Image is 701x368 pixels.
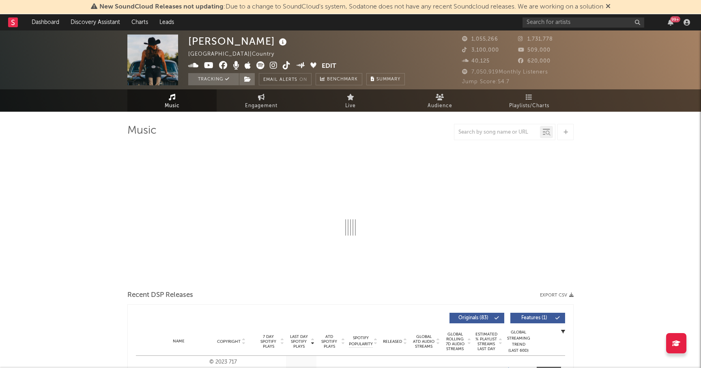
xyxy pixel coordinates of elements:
[349,335,373,347] span: Spotify Popularity
[322,61,336,71] button: Edit
[449,313,504,323] button: Originals(83)
[259,73,312,85] button: Email AlertsOn
[376,77,400,82] span: Summary
[316,73,362,85] a: Benchmark
[217,339,241,344] span: Copyright
[475,332,497,351] span: Estimated % Playlist Streams Last Day
[462,69,548,75] span: 7,050,919 Monthly Listeners
[413,334,435,349] span: Global ATD Audio Streams
[318,334,340,349] span: ATD Spotify Plays
[165,101,180,111] span: Music
[366,73,405,85] button: Summary
[99,4,224,10] span: New SoundCloud Releases not updating
[462,79,510,84] span: Jump Score: 54.7
[299,78,307,82] em: On
[395,89,484,112] a: Audience
[509,101,549,111] span: Playlists/Charts
[444,332,466,351] span: Global Rolling 7D Audio Streams
[127,290,193,300] span: Recent DSP Releases
[523,17,644,28] input: Search for artists
[154,14,180,30] a: Leads
[510,313,565,323] button: Features(1)
[65,14,126,30] a: Discovery Assistant
[306,89,395,112] a: Live
[188,50,284,59] div: [GEOGRAPHIC_DATA] | Country
[462,58,490,64] span: 40,125
[462,37,498,42] span: 1,055,266
[670,16,680,22] div: 99 +
[258,334,279,349] span: 7 Day Spotify Plays
[188,73,239,85] button: Tracking
[518,37,553,42] span: 1,731,778
[217,89,306,112] a: Engagement
[327,75,358,84] span: Benchmark
[245,101,277,111] span: Engagement
[126,14,154,30] a: Charts
[516,316,553,320] span: Features ( 1 )
[668,19,673,26] button: 99+
[99,4,603,10] span: : Due to a change to SoundCloud's system, Sodatone does not have any recent Soundcloud releases. ...
[506,329,531,354] div: Global Streaming Trend (Last 60D)
[484,89,574,112] a: Playlists/Charts
[606,4,611,10] span: Dismiss
[428,101,452,111] span: Audience
[518,48,550,53] span: 509,000
[127,89,217,112] a: Music
[455,316,492,320] span: Originals ( 83 )
[188,35,289,48] div: [PERSON_NAME]
[462,48,499,53] span: 3,100,000
[383,339,402,344] span: Released
[26,14,65,30] a: Dashboard
[152,338,205,344] div: Name
[288,334,310,349] span: Last Day Spotify Plays
[518,58,550,64] span: 620,000
[454,129,540,136] input: Search by song name or URL
[345,101,356,111] span: Live
[540,293,574,298] button: Export CSV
